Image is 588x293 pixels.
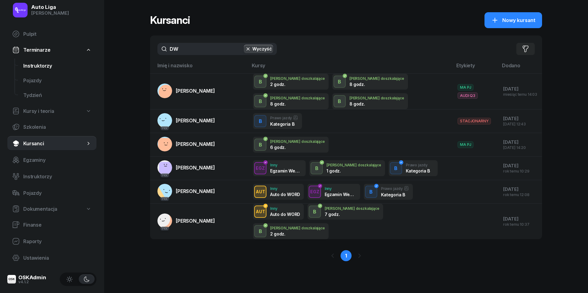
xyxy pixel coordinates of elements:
div: [DATE] [503,86,537,92]
div: Inny [270,163,302,167]
a: Dokumentacja [7,202,96,216]
div: Inny [325,187,356,191]
th: Etykiety [453,62,498,74]
a: Instruktorzy [7,169,96,184]
div: [PERSON_NAME] doszkalające [349,96,404,100]
button: B [390,162,402,174]
button: B [365,186,377,198]
div: Prawo jazdy [270,115,298,120]
div: [PERSON_NAME] doszkalające [325,206,379,210]
div: Kategoria B [381,192,409,197]
div: AUT [253,188,268,195]
div: Auto Liga [31,5,69,10]
a: Szkolenia [7,120,96,134]
a: Ustawienia [7,250,96,265]
div: Prawo jazdy [381,186,409,191]
div: Auto do WORD [270,192,300,197]
a: Raporty [7,234,96,249]
span: Raporty [23,239,92,244]
div: 1 godz. [326,168,358,173]
div: 8 godz. [349,101,381,106]
span: MA PJ [458,84,473,91]
div: rok temu 12:08 [503,193,537,197]
div: B [256,117,265,125]
span: Pojazdy [23,190,92,196]
button: B [254,115,266,127]
div: PKK [160,227,169,231]
a: Pulpit [7,27,96,41]
button: Wyczyść [244,45,273,53]
button: B [334,76,346,88]
div: [DATE] 14:20 [503,146,537,150]
button: Nowy kursant [484,12,542,28]
span: [PERSON_NAME] [176,165,215,171]
button: EGZ [254,162,266,174]
div: EGZ [253,164,267,172]
div: [PERSON_NAME] doszkalające [270,96,325,100]
div: EGZ [308,188,322,195]
button: B [334,95,346,107]
button: B [311,162,323,174]
span: Nowy kursant [502,17,535,23]
th: Dodano [498,62,542,74]
div: 6 godz. [270,145,302,150]
a: Kursy i teoria [7,104,96,118]
div: [PERSON_NAME] doszkalające [349,76,404,80]
button: AUT [254,206,266,218]
div: B [313,164,321,172]
div: miesiąc temu 14:03 [503,92,537,96]
div: Inny [270,187,300,191]
span: [PERSON_NAME] [176,188,215,194]
a: PKK[PERSON_NAME] [157,160,215,175]
div: [DATE] 12:43 [503,122,537,126]
button: B [309,206,321,218]
a: PKK[PERSON_NAME] [157,213,215,228]
div: v4.1.2 [18,280,46,284]
a: Tydzień [18,88,96,102]
span: Terminarze [23,47,50,53]
a: PKK[PERSON_NAME] [157,184,215,198]
a: 1 [341,250,352,261]
div: B [392,164,400,172]
img: logo-xs@2x.png [7,275,16,284]
div: 2 godz. [270,231,302,236]
span: Instruktorzy [23,174,92,180]
a: Instruktorzy [18,58,96,73]
span: Kursanci [23,141,85,146]
div: rok temu 10:29 [503,169,537,173]
a: Kursanci [7,136,96,151]
div: B [256,78,265,86]
div: rok temu 10:37 [503,222,537,226]
button: B [254,76,266,88]
div: [PERSON_NAME] doszkalające [326,163,381,167]
a: Terminarze [7,43,96,57]
span: [PERSON_NAME] [176,117,215,124]
div: 2 godz. [270,82,302,87]
th: Imię i nazwisko [150,62,248,74]
div: AUT [253,208,268,215]
a: PKK[PERSON_NAME] [157,113,215,128]
span: MA PJ [458,141,473,148]
a: Finanse [7,217,96,232]
div: Inny [270,206,300,210]
div: Auto do WORD [270,212,300,217]
span: Ustawienia [23,255,92,261]
div: Egzamin Wewnętrzny [325,192,356,197]
span: AUDI Q3 [458,92,478,99]
span: Egzaminy [23,157,92,163]
div: OSKAdmin [18,275,46,280]
button: B [254,225,266,237]
div: B [256,227,265,236]
div: B [367,188,375,196]
div: Egzamin Wewnętrzny [270,168,302,173]
div: [DATE] [503,187,537,192]
span: Pojazdy [23,78,92,83]
span: [PERSON_NAME] [176,218,215,224]
a: [PERSON_NAME] [157,83,215,98]
div: B [256,141,265,149]
span: Tydzień [23,92,92,98]
button: EGZ [309,186,321,198]
div: [PERSON_NAME] doszkalające [270,76,325,80]
div: B [335,97,344,106]
span: Pulpit [23,31,92,37]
